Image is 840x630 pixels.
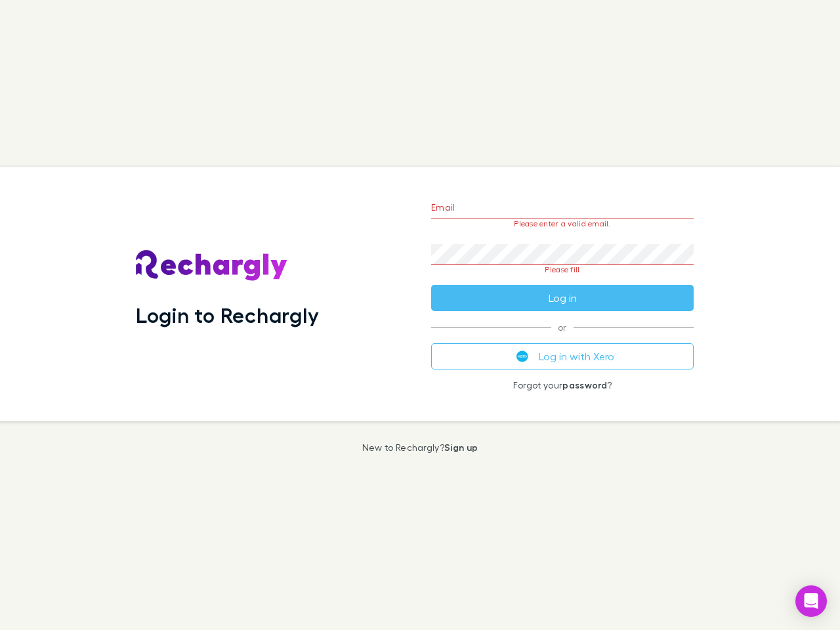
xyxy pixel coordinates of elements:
a: Sign up [444,442,478,453]
a: password [562,379,607,390]
p: Please enter a valid email. [431,219,694,228]
p: New to Rechargly? [362,442,478,453]
img: Xero's logo [516,350,528,362]
img: Rechargly's Logo [136,250,288,282]
button: Log in [431,285,694,311]
p: Please fill [431,265,694,274]
button: Log in with Xero [431,343,694,369]
div: Open Intercom Messenger [795,585,827,617]
p: Forgot your ? [431,380,694,390]
h1: Login to Rechargly [136,303,319,327]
